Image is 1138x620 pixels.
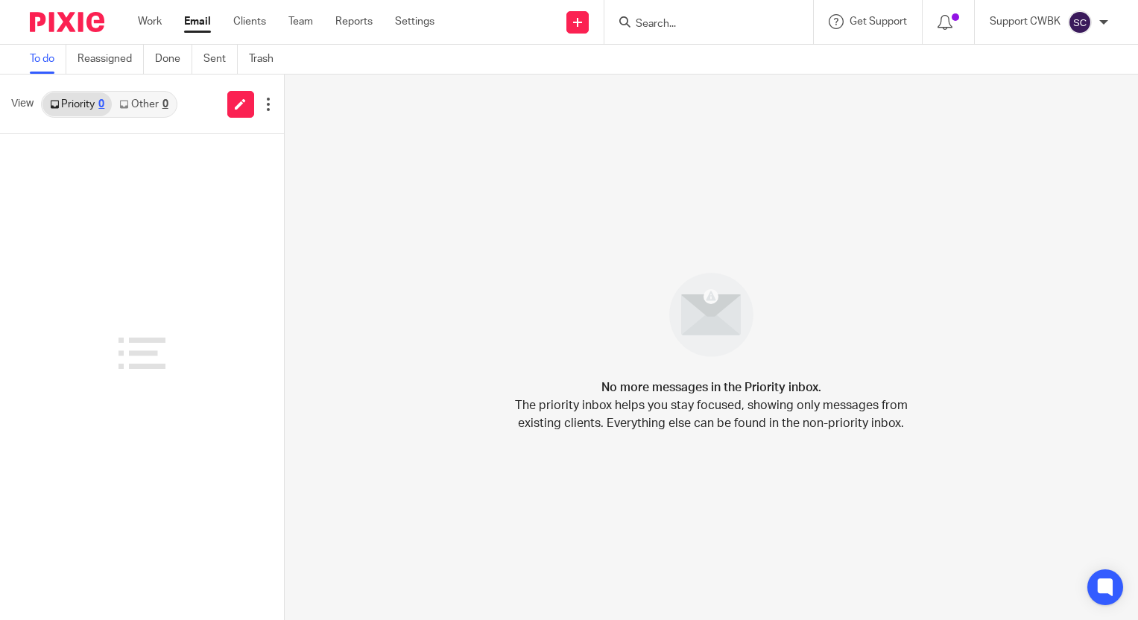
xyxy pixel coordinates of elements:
[990,14,1060,29] p: Support CWBK
[98,99,104,110] div: 0
[11,96,34,112] span: View
[42,92,112,116] a: Priority0
[155,45,192,74] a: Done
[601,379,821,396] h4: No more messages in the Priority inbox.
[249,45,285,74] a: Trash
[30,45,66,74] a: To do
[112,92,175,116] a: Other0
[288,14,313,29] a: Team
[513,396,908,432] p: The priority inbox helps you stay focused, showing only messages from existing clients. Everythin...
[162,99,168,110] div: 0
[1068,10,1092,34] img: svg%3E
[395,14,434,29] a: Settings
[660,263,763,367] img: image
[30,12,104,32] img: Pixie
[233,14,266,29] a: Clients
[203,45,238,74] a: Sent
[634,18,768,31] input: Search
[335,14,373,29] a: Reports
[78,45,144,74] a: Reassigned
[138,14,162,29] a: Work
[850,16,907,27] span: Get Support
[184,14,211,29] a: Email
